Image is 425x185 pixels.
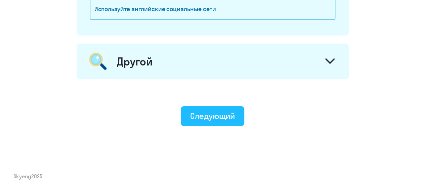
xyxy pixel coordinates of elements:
img: magnifier.png [86,49,110,74]
font: Используйте английские социальные сети [94,5,216,13]
font: Skyeng [13,173,31,180]
font: Следующий [190,111,235,121]
button: Следующий [181,106,244,126]
font: 2025 [31,173,42,180]
font: Другой [117,55,153,68]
